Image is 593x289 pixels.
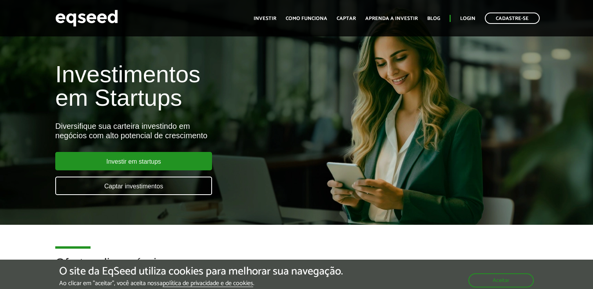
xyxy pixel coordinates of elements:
a: Cadastre-se [485,13,540,24]
div: Diversifique sua carteira investindo em negócios com alto potencial de crescimento [55,121,340,140]
a: política de privacidade e de cookies [163,280,253,287]
a: Captar [337,16,356,21]
img: EqSeed [55,8,118,29]
a: Captar investimentos [55,177,212,195]
h1: Investimentos em Startups [55,63,340,110]
a: Aprenda a investir [365,16,418,21]
a: Blog [427,16,440,21]
h5: O site da EqSeed utiliza cookies para melhorar sua navegação. [59,266,343,278]
p: Ao clicar em "aceitar", você aceita nossa . [59,280,343,287]
a: Login [460,16,475,21]
a: Investir em startups [55,152,212,170]
button: Aceitar [468,273,534,287]
a: Investir [254,16,276,21]
h2: Ofertas disponíveis [55,256,538,282]
a: Como funciona [286,16,327,21]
